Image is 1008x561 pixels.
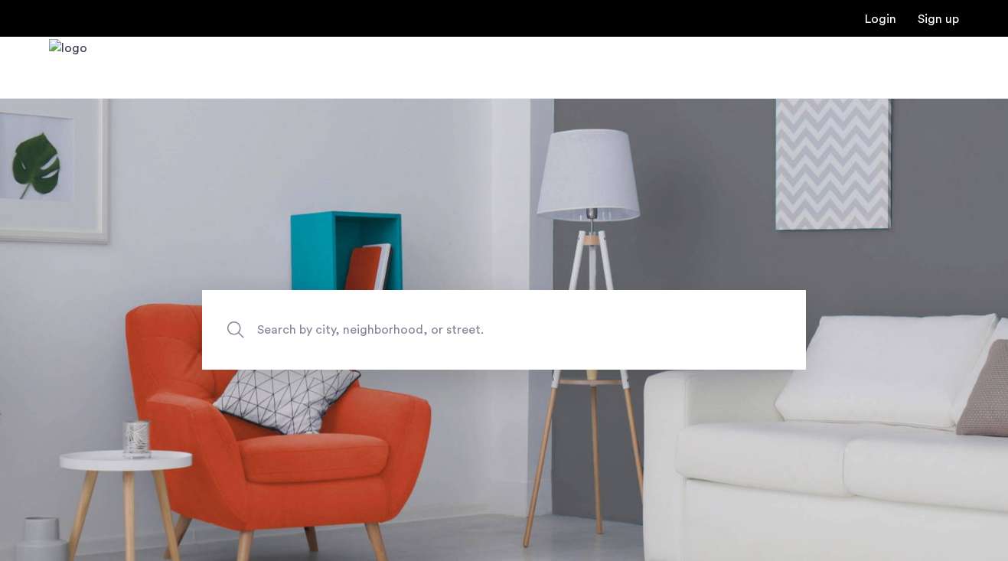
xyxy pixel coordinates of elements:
[49,39,87,96] img: logo
[865,13,896,25] a: Login
[49,39,87,96] a: Cazamio Logo
[918,13,959,25] a: Registration
[257,319,680,340] span: Search by city, neighborhood, or street.
[202,290,806,370] input: Apartment Search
